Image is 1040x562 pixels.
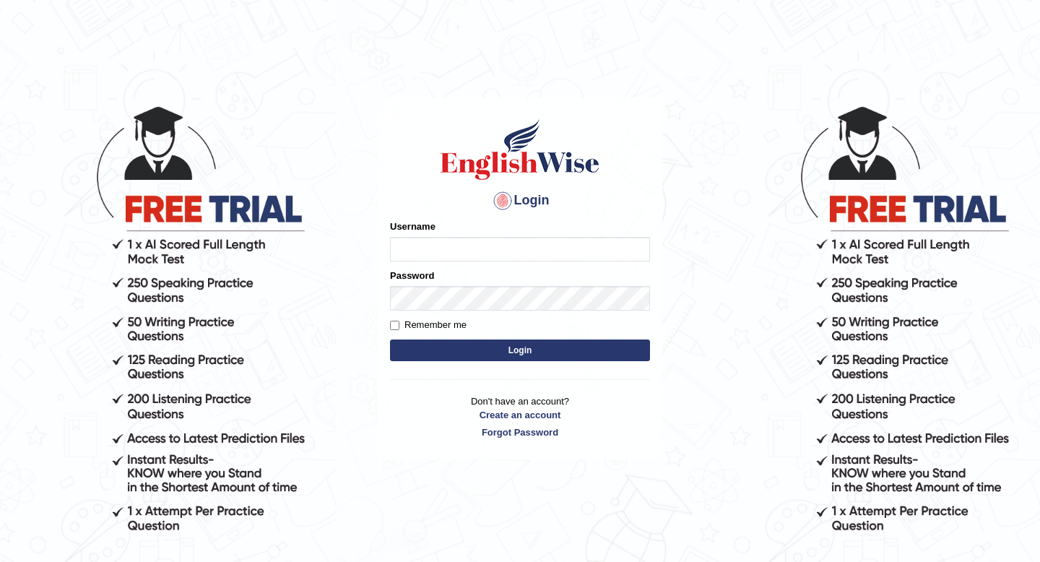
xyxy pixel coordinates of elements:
a: Forgot Password [390,425,650,439]
input: Remember me [390,321,399,330]
img: Logo of English Wise sign in for intelligent practice with AI [438,117,602,182]
label: Remember me [390,318,467,332]
button: Login [390,340,650,361]
label: Password [390,269,434,282]
p: Don't have an account? [390,394,650,439]
h4: Login [390,189,650,212]
a: Create an account [390,408,650,422]
label: Username [390,220,435,233]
